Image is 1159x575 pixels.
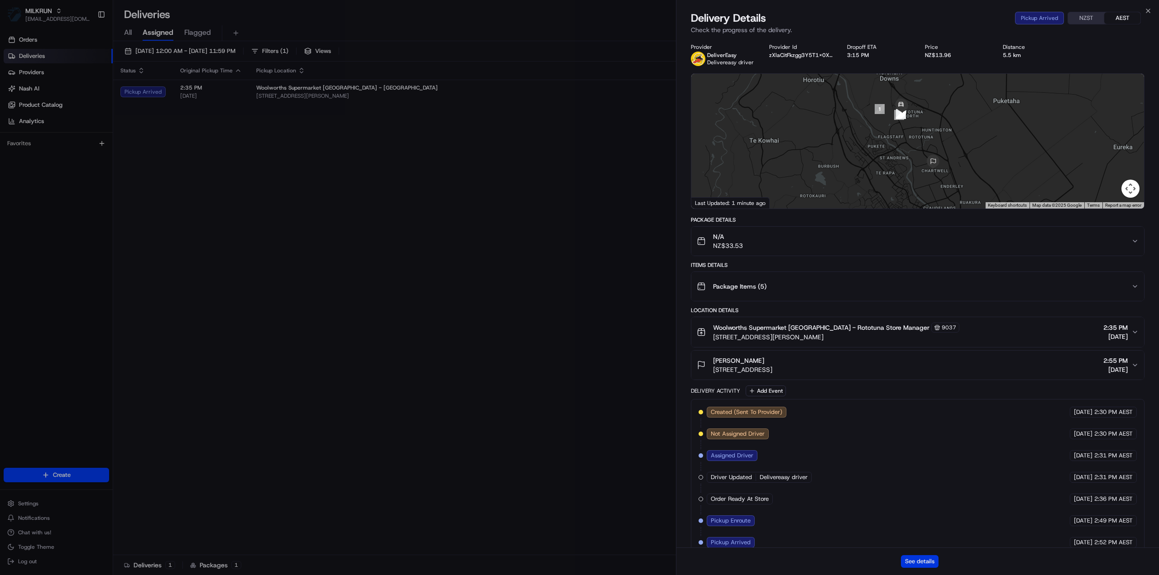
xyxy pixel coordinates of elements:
span: 2:30 PM AEST [1094,408,1133,416]
button: See details [901,555,939,568]
span: Driver Updated [711,473,752,481]
span: Package Items ( 5 ) [713,282,766,291]
span: [DATE] [1074,473,1092,481]
span: [DATE] [1103,332,1128,341]
span: Pickup Enroute [711,517,751,525]
span: NZ$33.53 [713,241,743,250]
div: Provider Id [769,43,833,51]
span: Not Assigned Driver [711,430,765,438]
div: 7 [896,109,906,119]
span: [DATE] [1074,408,1092,416]
button: AEST [1104,12,1140,24]
span: Created (Sent To Provider) [711,408,782,416]
a: Terms (opens in new tab) [1087,203,1100,208]
span: Woolworths Supermarket [GEOGRAPHIC_DATA] - Rototuna Store Manager [713,323,929,332]
span: 2:35 PM [1103,323,1128,332]
span: [STREET_ADDRESS][PERSON_NAME] [713,333,959,342]
div: Price [925,43,988,51]
span: 2:31 PM AEST [1094,473,1133,481]
span: Delivery Details [691,11,766,25]
span: 2:52 PM AEST [1094,538,1133,546]
span: [DATE] [1103,365,1128,374]
button: zXlaCitFkzgg3Y5T1X0XeA [769,52,833,59]
button: Keyboard shortcuts [988,202,1027,209]
span: [PERSON_NAME] [713,356,764,365]
div: 3:15 PM [847,52,910,59]
div: NZ$13.96 [925,52,988,59]
span: Order Ready At Store [711,495,769,503]
div: Dropoff ETA [847,43,910,51]
span: DeliverEasy [707,52,737,59]
span: N/A [713,232,743,241]
button: N/ANZ$33.53 [691,227,1144,256]
span: [DATE] [1074,538,1092,546]
span: 2:31 PM AEST [1094,451,1133,460]
div: Distance [1003,43,1066,51]
a: Open this area in Google Maps (opens a new window) [694,197,723,209]
button: Package Items (5) [691,272,1144,301]
span: Delivereasy driver [707,59,754,66]
button: NZST [1068,12,1104,24]
span: [DATE] [1074,517,1092,525]
span: [STREET_ADDRESS] [713,365,772,374]
div: 5.5 km [1003,52,1066,59]
img: delivereasy_logo.png [691,52,705,66]
span: [DATE] [1074,451,1092,460]
span: 9037 [942,324,956,331]
span: Delivereasy driver [760,473,808,481]
div: Delivery Activity [691,387,740,394]
div: 1 [875,104,885,114]
div: 2 [894,110,904,120]
span: 2:36 PM AEST [1094,495,1133,503]
span: [DATE] [1074,430,1092,438]
div: Last Updated: 1 minute ago [691,197,770,209]
span: Assigned Driver [711,451,753,460]
div: Items Details [691,261,1145,269]
span: 2:55 PM [1103,356,1128,365]
img: Google [694,197,723,209]
p: Check the progress of the delivery. [691,25,1145,34]
button: [PERSON_NAME][STREET_ADDRESS]2:55 PM[DATE] [691,351,1144,380]
div: Provider [691,43,754,51]
button: Add Event [746,385,786,396]
span: Map data ©2025 Google [1032,203,1082,208]
button: Woolworths Supermarket [GEOGRAPHIC_DATA] - Rototuna Store Manager9037[STREET_ADDRESS][PERSON_NAME... [691,317,1144,347]
span: 2:30 PM AEST [1094,430,1133,438]
span: Pickup Arrived [711,538,751,546]
div: Package Details [691,216,1145,223]
a: Report a map error [1105,203,1141,208]
span: 2:49 PM AEST [1094,517,1133,525]
span: [DATE] [1074,495,1092,503]
div: Location Details [691,307,1145,314]
button: Map camera controls [1121,180,1140,198]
